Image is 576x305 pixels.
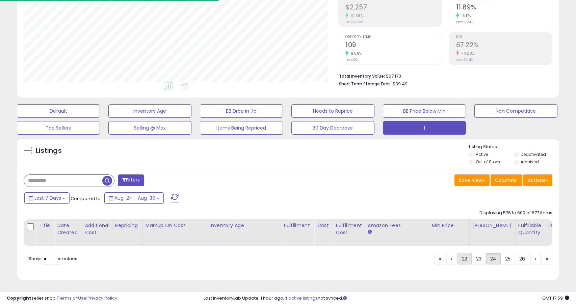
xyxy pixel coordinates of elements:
[29,255,77,262] span: Show: entries
[348,51,362,56] small: 6.86%
[7,295,31,301] strong: Copyright
[476,159,500,165] label: Out of Stock
[339,72,547,80] li: $67,173
[114,195,155,201] span: Aug-24 - Aug-30
[393,81,408,87] span: $39.49
[472,253,486,265] a: 23
[345,20,363,24] small: Prev: $2,039
[58,295,86,301] a: Terms of Use
[515,253,529,265] a: 26
[432,222,467,229] div: Min Price
[291,121,374,135] button: 30 Day Decrease
[115,222,140,229] div: Repricing
[486,253,501,265] a: 24
[345,3,442,12] h2: $2,257
[85,222,109,236] div: Additional Cost
[456,58,473,62] small: Prev: 67.41%
[36,146,62,156] h5: Listings
[542,295,569,301] span: 2025-09-7 17:59 GMT
[118,174,144,186] button: Filters
[474,104,557,118] button: Non Competitive
[546,255,548,262] span: »
[456,41,552,50] h2: 67.22%
[459,13,471,18] small: 16.11%
[479,210,552,216] div: Displaying 576 to 600 of 677 items
[39,222,51,229] div: Title
[348,13,363,18] small: 10.68%
[383,104,466,118] button: BB Price Below Min
[291,104,374,118] button: Needs to Reprice
[345,41,442,50] h2: 109
[210,222,278,229] div: Inventory Age
[523,174,552,186] button: Actions
[521,159,539,165] label: Archived
[204,295,569,302] div: Last InventoryLab Update: 1 hour ago, not synced.
[345,35,442,39] span: Ordered Items
[383,121,466,135] button: 1
[17,121,100,135] button: Top Sellers
[457,253,472,265] a: 22
[17,104,100,118] button: Default
[476,151,488,157] label: Active
[104,192,164,204] button: Aug-24 - Aug-30
[454,174,490,186] button: Save View
[368,229,372,235] small: Amazon Fees.
[451,255,452,262] span: ‹
[284,222,311,229] div: Fulfillment
[336,222,362,236] div: Fulfillment Cost
[142,219,207,246] th: The percentage added to the cost of goods (COGS) that forms the calculator for Min & Max prices.
[472,222,513,229] div: [PERSON_NAME]
[456,35,552,39] span: ROI
[200,121,283,135] button: Items Being Repriced
[456,20,473,24] small: Prev: 10.24%
[108,121,191,135] button: Selling @ Max
[459,51,475,56] small: -0.28%
[146,222,204,229] div: Markup on Cost
[24,192,70,204] button: Last 7 Days
[491,174,522,186] button: Columns
[521,151,546,157] label: Deactivated
[339,73,385,79] b: Total Inventory Value:
[535,255,536,262] span: ›
[108,104,191,118] button: Inventory Age
[495,177,516,184] span: Columns
[339,81,392,87] b: Short Term Storage Fees:
[34,195,61,201] span: Last 7 Days
[200,104,283,118] button: BB Drop in 7d
[317,222,330,229] div: Cost
[439,255,441,262] span: «
[57,222,79,236] div: Date Created
[7,295,117,302] div: seller snap | |
[518,222,542,236] div: Fulfillable Quantity
[469,144,559,150] p: Listing States:
[456,3,552,12] h2: 11.89%
[71,195,102,202] span: Compared to:
[501,253,515,265] a: 25
[87,295,117,301] a: Privacy Policy
[368,222,426,229] div: Amazon Fees
[284,295,318,301] a: 4 active listings
[345,58,358,62] small: Prev: 102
